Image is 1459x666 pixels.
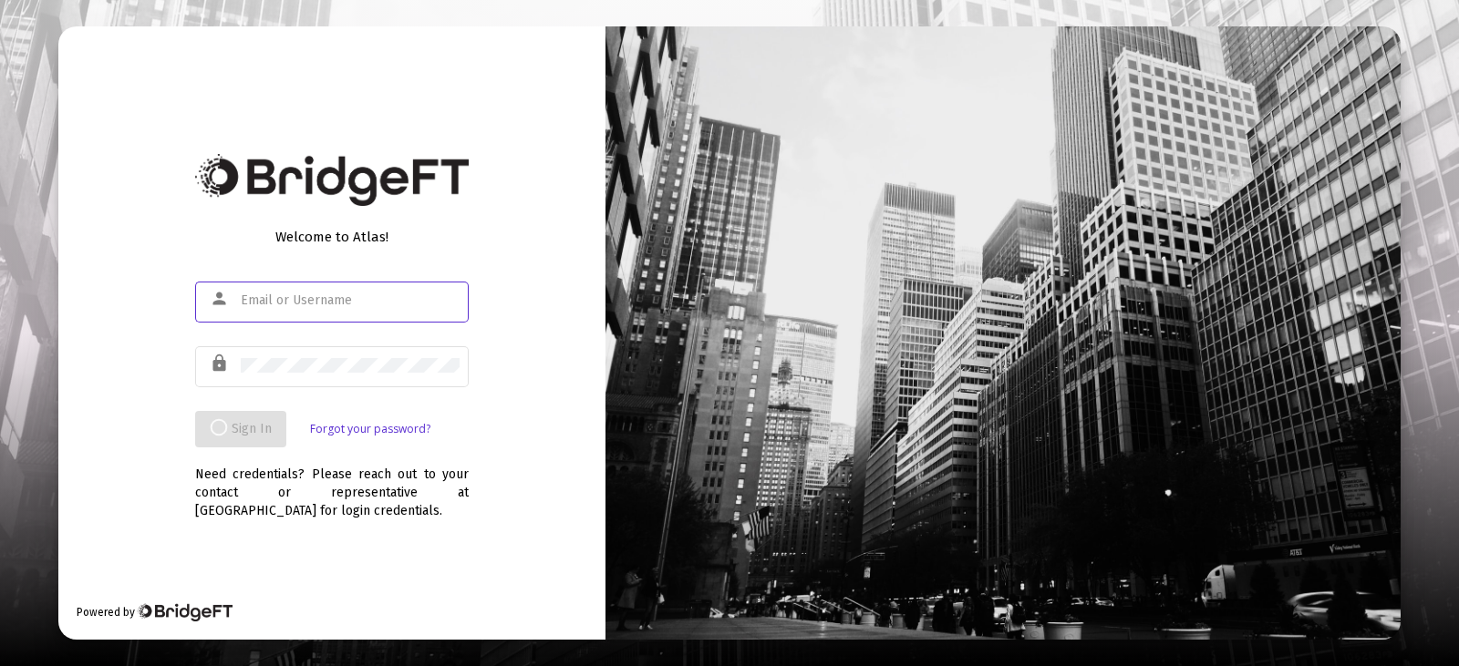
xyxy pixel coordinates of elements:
[195,154,469,206] img: Bridge Financial Technology Logo
[77,603,233,621] div: Powered by
[241,293,460,308] input: Email or Username
[195,228,469,246] div: Welcome to Atlas!
[195,411,286,447] button: Sign In
[210,353,232,374] mat-icon: lock
[137,603,233,621] img: Bridge Financial Technology Logo
[210,288,232,310] mat-icon: person
[310,420,430,438] a: Forgot your password?
[210,421,272,436] span: Sign In
[195,447,469,520] div: Need credentials? Please reach out to your contact or representative at [GEOGRAPHIC_DATA] for log...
